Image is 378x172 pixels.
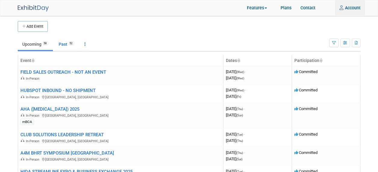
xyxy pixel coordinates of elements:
span: (Thu) [236,139,243,143]
span: - [244,150,245,155]
span: Committed [294,88,318,92]
span: Committed [294,69,318,74]
span: [DATE] [226,113,243,117]
div: [GEOGRAPHIC_DATA], [GEOGRAPHIC_DATA] [20,112,221,118]
button: Add Event [18,21,48,32]
a: Upcoming58 [18,38,53,50]
a: Plans [276,0,296,15]
span: In-Person [26,158,41,161]
a: FIELD SALES OUTREACH - NOT AN EVENT [20,69,106,75]
span: [DATE] [226,138,243,143]
span: - [244,132,245,137]
span: [DATE] [226,132,245,137]
span: [DATE] [226,88,246,92]
span: [DATE] [226,76,244,80]
img: In-Person Event [21,139,24,142]
a: Sort by Event Name [31,58,34,63]
span: (Wed) [236,77,244,80]
span: In-Person [26,77,41,81]
a: Account [335,0,365,15]
th: Event [18,55,223,66]
a: HUBSPOT INBOUND - NO SHIPMENT [20,88,96,93]
img: ExhibitDay [18,5,49,11]
span: - [245,69,246,74]
span: [DATE] [226,94,241,99]
span: (Sat) [236,158,242,161]
a: Past52 [54,38,79,50]
a: A4M BHRT SYMPOSIUM [GEOGRAPHIC_DATA] [20,150,114,156]
span: (Fri) [236,95,241,98]
span: (Thu) [236,107,243,111]
a: CLUB SOLUTIONS LEADERSHIP RETREAT [20,132,104,137]
span: (Thu) [236,151,243,155]
span: (Wed) [236,89,244,92]
span: [DATE] [226,106,245,111]
img: In-Person Event [21,76,24,79]
a: Sort by Start Date [237,58,240,63]
span: In-Person [26,114,41,118]
span: 58 [42,41,48,46]
span: 52 [68,41,74,46]
div: [GEOGRAPHIC_DATA], [GEOGRAPHIC_DATA] [20,94,221,100]
span: In-Person [26,95,41,99]
a: Features [242,1,276,16]
div: [GEOGRAPHIC_DATA], [GEOGRAPHIC_DATA] [20,138,221,143]
a: AHA ([MEDICAL_DATA]) 2025 [20,106,79,112]
span: [DATE] [226,157,242,161]
span: Committed [294,106,318,111]
span: In-Person [26,139,41,143]
span: Committed [294,132,318,137]
img: In-Person Event [21,157,24,160]
span: - [245,88,246,92]
th: Participation [292,55,360,66]
th: Dates [223,55,292,66]
span: [DATE] [226,69,246,74]
a: Contact [296,0,320,15]
img: In-Person Event [21,95,24,98]
span: [DATE] [226,150,245,155]
span: Committed [294,150,318,155]
span: (Wed) [236,70,244,74]
span: - [244,106,245,111]
div: mBCA [20,119,34,125]
div: [GEOGRAPHIC_DATA], [GEOGRAPHIC_DATA] [20,156,221,162]
img: In-Person Event [21,113,24,116]
span: (Tue) [236,133,243,136]
a: Sort by Participation Type [319,58,322,63]
span: (Sun) [236,114,243,117]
